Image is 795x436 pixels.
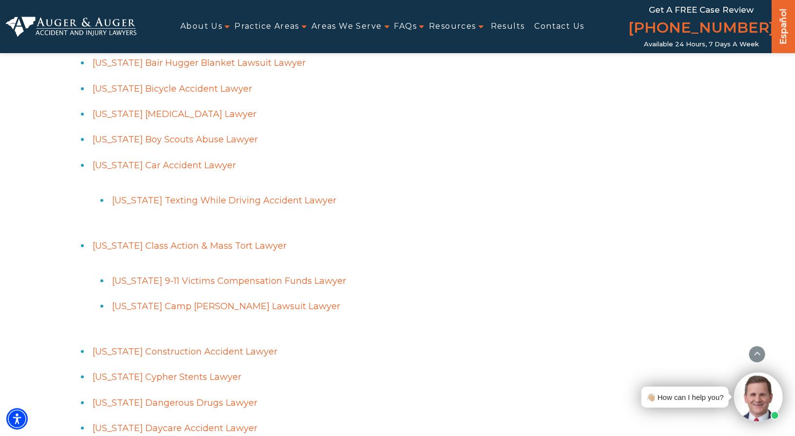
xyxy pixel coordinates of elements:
[113,276,347,286] a: [US_STATE] 9-11 Victims Compensation Funds Lawyer
[6,17,136,37] img: Auger & Auger Accident and Injury Lawyers Logo
[93,134,258,145] a: [US_STATE] Boy Scouts Abuse Lawyer
[644,40,759,48] span: Available 24 Hours, 7 Days a Week
[394,16,417,38] a: FAQs
[535,16,584,38] a: Contact Us
[491,16,525,38] a: Results
[93,397,258,408] a: [US_STATE] Dangerous Drugs Lawyer
[6,408,28,430] div: Accessibility Menu
[93,109,257,119] a: [US_STATE] [MEDICAL_DATA] Lawyer
[180,16,222,38] a: About Us
[113,195,337,206] a: [US_STATE] Texting While Driving Accident Lawyer
[113,301,341,312] a: [US_STATE] Camp [PERSON_NAME] Lawsuit Lawyer
[311,16,382,38] a: Areas We Serve
[429,16,476,38] a: Resources
[234,16,299,38] a: Practice Areas
[93,58,306,68] a: [US_STATE] Bair Hugger Blanket Lawsuit Lawyer
[649,5,754,15] span: Get a FREE Case Review
[93,372,242,382] a: [US_STATE] Cypher Stents Lawyer
[93,240,287,251] a: [US_STATE] Class Action & Mass Tort Lawyer
[93,346,278,357] a: [US_STATE] Construction Accident Lawyer
[749,346,766,363] button: scroll to up
[93,83,252,94] a: [US_STATE] Bicycle Accident Lawyer
[93,423,258,434] a: [US_STATE] Daycare Accident Lawyer
[93,160,236,171] a: [US_STATE] Car Accident Lawyer
[734,373,783,421] img: Intaker widget Avatar
[628,17,775,40] a: [PHONE_NUMBER]
[646,391,724,404] div: 👋🏼 How can I help you?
